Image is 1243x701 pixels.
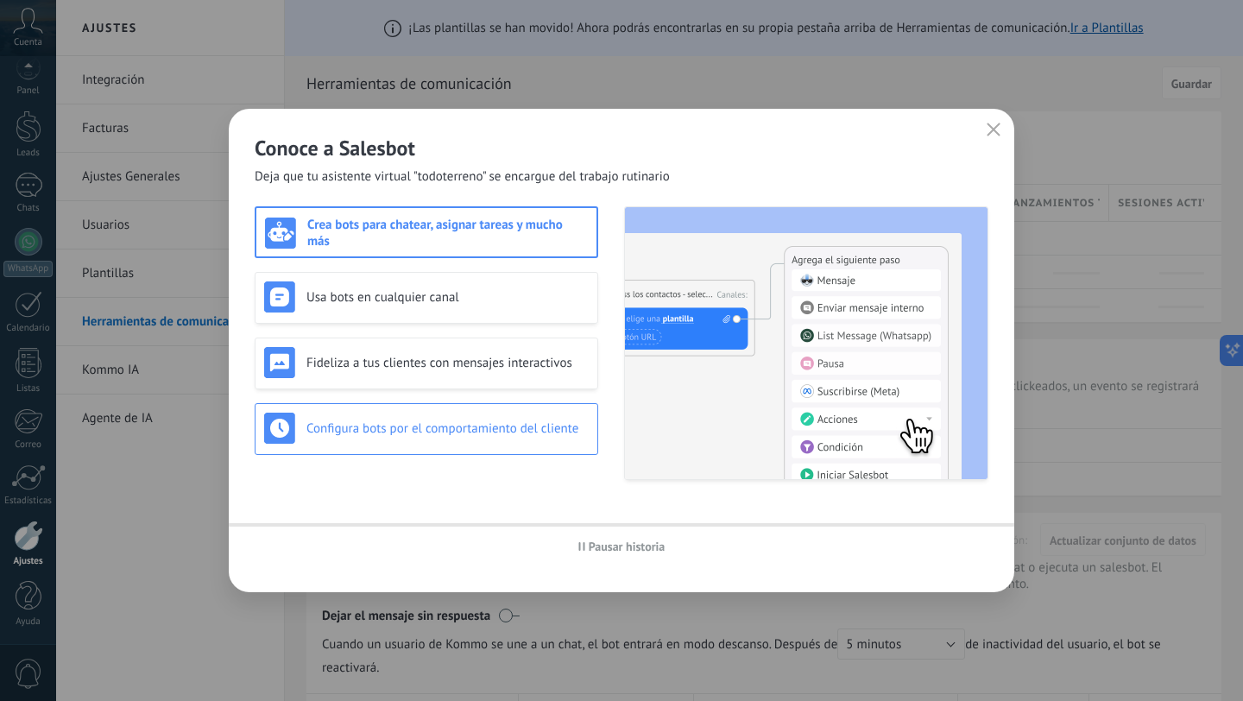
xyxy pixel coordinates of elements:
[306,420,589,437] h3: Configura bots por el comportamiento del cliente
[306,289,589,306] h3: Usa bots en cualquier canal
[306,355,589,371] h3: Fideliza a tus clientes con mensajes interactivos
[307,217,588,249] h3: Crea bots para chatear, asignar tareas y mucho más
[255,168,670,186] span: Deja que tu asistente virtual "todoterreno" se encargue del trabajo rutinario
[255,135,988,161] h2: Conoce a Salesbot
[589,540,666,553] span: Pausar historia
[571,534,673,559] button: Pausar historia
